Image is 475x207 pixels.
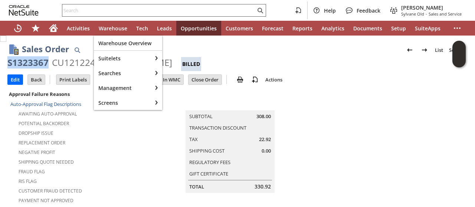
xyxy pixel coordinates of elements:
[157,25,172,32] span: Leads
[73,46,82,54] img: Quick Find
[446,44,468,56] a: Search
[9,21,27,36] a: Recent Records
[19,149,55,156] a: Negative Profit
[189,75,222,84] input: Close Order
[19,111,77,117] a: Awaiting Auto-Approval
[28,75,45,84] input: Back
[52,57,172,69] div: CU1212240 [PERSON_NAME]
[189,136,198,143] a: Tax
[262,147,271,154] span: 0.00
[22,43,69,55] h1: Sales Order
[19,159,74,165] a: Shipping Quote Needed
[19,188,82,194] a: Customer Fraud Detected
[189,170,228,177] a: Gift Certificate
[153,21,176,36] a: Leads
[8,75,23,84] input: Edit
[401,4,462,11] span: [PERSON_NAME]
[236,75,245,84] img: print.svg
[45,21,62,36] a: Home
[94,66,152,80] div: Searches
[10,101,81,107] a: Auto-Approval Flag Descriptions
[221,21,258,36] a: Customers
[387,21,410,36] a: Setup
[353,25,382,32] span: Documents
[27,21,45,36] div: Shortcuts
[410,21,445,36] a: SuiteApps
[259,136,271,143] span: 22.92
[7,57,49,69] div: S1323367
[292,25,312,32] span: Reports
[258,21,288,36] a: Forecast
[94,21,132,36] a: Warehouse
[262,76,285,83] a: Actions
[415,25,440,32] span: SuiteApps
[19,140,65,146] a: Replacement Order
[189,183,204,190] a: Total
[250,75,259,84] img: add-record.svg
[189,113,213,120] a: Subtotal
[189,147,225,154] a: Shipping Cost
[405,46,414,54] img: Previous
[147,75,183,84] input: Open In WMC
[67,25,90,32] span: Activities
[429,11,462,17] span: Sales and Service
[391,25,406,32] span: Setup
[99,25,127,32] span: Warehouse
[94,51,152,66] div: Suitelets
[357,7,380,14] span: Feedback
[432,44,446,56] a: List
[56,75,90,84] input: Print Labels
[31,24,40,33] svg: Shortcuts
[181,57,201,71] div: Billed
[189,159,230,166] a: Regulatory Fees
[62,21,94,36] a: Activities
[262,25,284,32] span: Forecast
[19,178,37,184] a: RIS flag
[255,183,271,190] span: 330.92
[186,99,275,110] caption: Summary
[349,21,387,36] a: Documents
[9,5,39,16] svg: logo
[189,124,246,131] a: Transaction Discount
[19,120,69,127] a: Potential Backorder
[13,24,22,33] svg: Recent Records
[94,95,152,110] div: Screens
[448,21,466,36] div: More menus
[136,25,148,32] span: Tech
[98,70,147,77] span: Searches
[426,11,427,17] span: -
[452,41,466,67] iframe: Click here to launch Oracle Guided Learning Help Panel
[324,7,336,14] span: Help
[98,84,147,91] span: Management
[62,6,256,15] input: Search
[94,36,162,50] a: Warehouse Overview
[49,24,58,33] svg: Home
[98,99,147,106] span: Screens
[420,46,429,54] img: Next
[19,197,73,204] a: Payment not approved
[7,89,130,99] div: Approval Failure Reasons
[256,6,265,15] svg: Search
[19,130,53,136] a: Dropship Issue
[176,21,221,36] a: Opportunities
[452,54,466,68] span: Oracle Guided Learning Widget. To move around, please hold and drag
[181,25,217,32] span: Opportunities
[256,113,271,120] span: 308.00
[401,11,424,17] span: Sylvane Old
[94,80,152,95] div: Management
[98,55,147,62] span: Suitelets
[132,21,153,36] a: Tech
[317,21,349,36] a: Analytics
[19,168,45,175] a: Fraud Flag
[321,25,344,32] span: Analytics
[226,25,253,32] span: Customers
[98,40,158,47] span: Warehouse Overview
[288,21,317,36] a: Reports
